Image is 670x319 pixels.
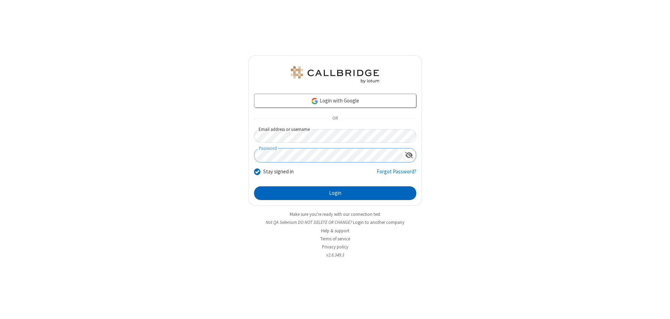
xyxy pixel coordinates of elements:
button: Login to another company [353,219,404,226]
a: Privacy policy [322,244,348,250]
img: QA Selenium DO NOT DELETE OR CHANGE [289,66,381,83]
input: Password [254,148,402,162]
input: Email address or username [254,129,416,143]
li: Not QA Selenium DO NOT DELETE OR CHANGE? [248,219,422,226]
span: OR [329,114,341,124]
a: Terms of service [320,236,350,242]
a: Forgot Password? [377,168,416,181]
div: Show password [402,148,416,161]
li: v2.6.349.3 [248,252,422,258]
a: Make sure you're ready with our connection test [290,211,380,217]
label: Stay signed in [263,168,294,176]
a: Help & support [321,228,349,234]
a: Login with Google [254,94,416,108]
button: Login [254,186,416,200]
img: google-icon.png [311,97,319,105]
